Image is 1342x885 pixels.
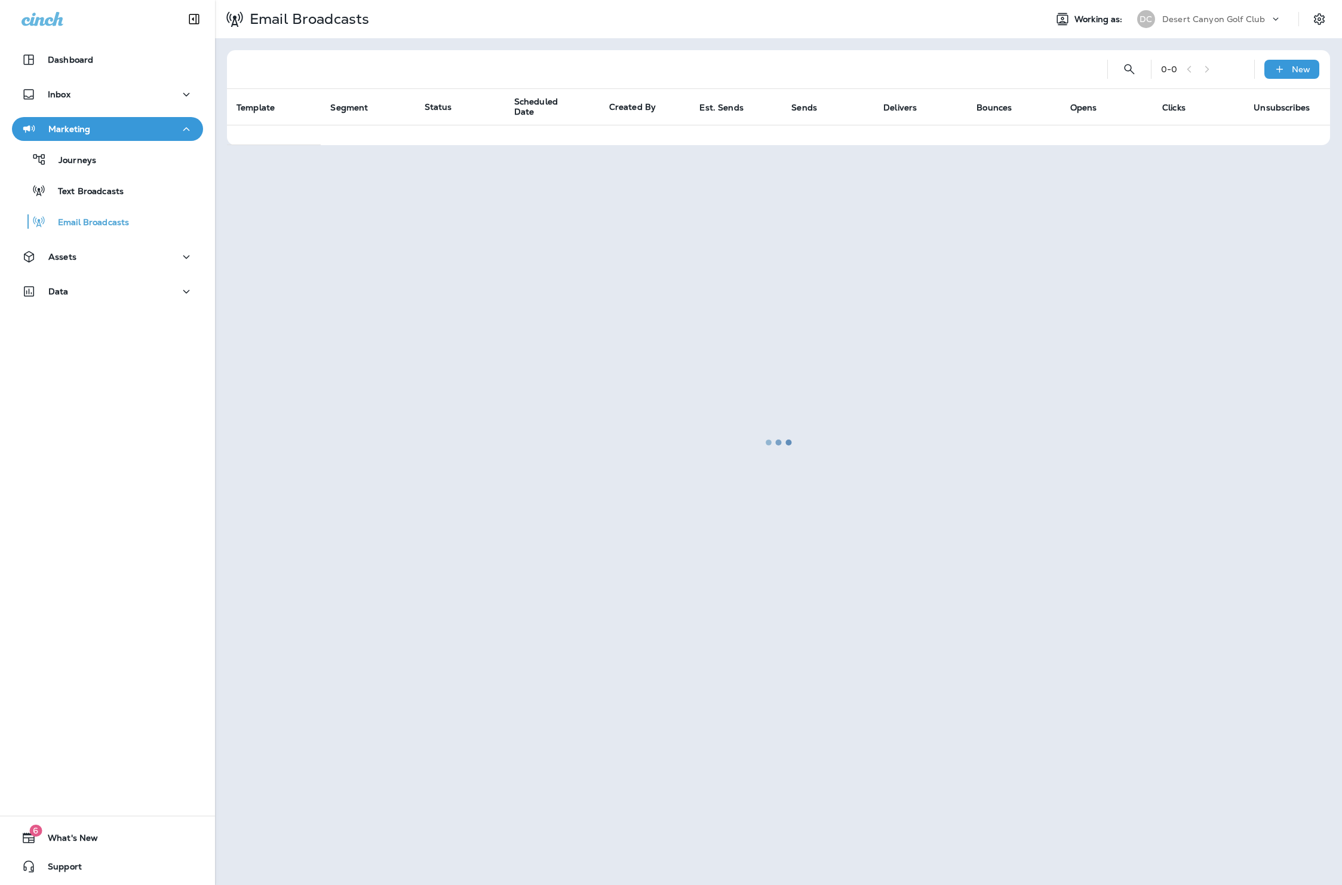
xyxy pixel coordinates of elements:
button: 6What's New [12,826,203,850]
button: Inbox [12,82,203,106]
p: Dashboard [48,55,93,64]
button: Dashboard [12,48,203,72]
button: Marketing [12,117,203,141]
span: 6 [29,825,42,837]
p: Journeys [47,155,96,167]
button: Email Broadcasts [12,209,203,234]
p: Marketing [48,124,90,134]
p: Text Broadcasts [46,186,124,198]
p: Assets [48,252,76,262]
button: Data [12,279,203,303]
span: Support [36,862,82,876]
button: Collapse Sidebar [177,7,211,31]
button: Support [12,855,203,878]
button: Journeys [12,147,203,172]
button: Assets [12,245,203,269]
p: Data [48,287,69,296]
span: What's New [36,833,98,847]
p: Inbox [48,90,70,99]
button: Text Broadcasts [12,178,203,203]
p: New [1292,64,1310,74]
p: Email Broadcasts [46,217,129,229]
